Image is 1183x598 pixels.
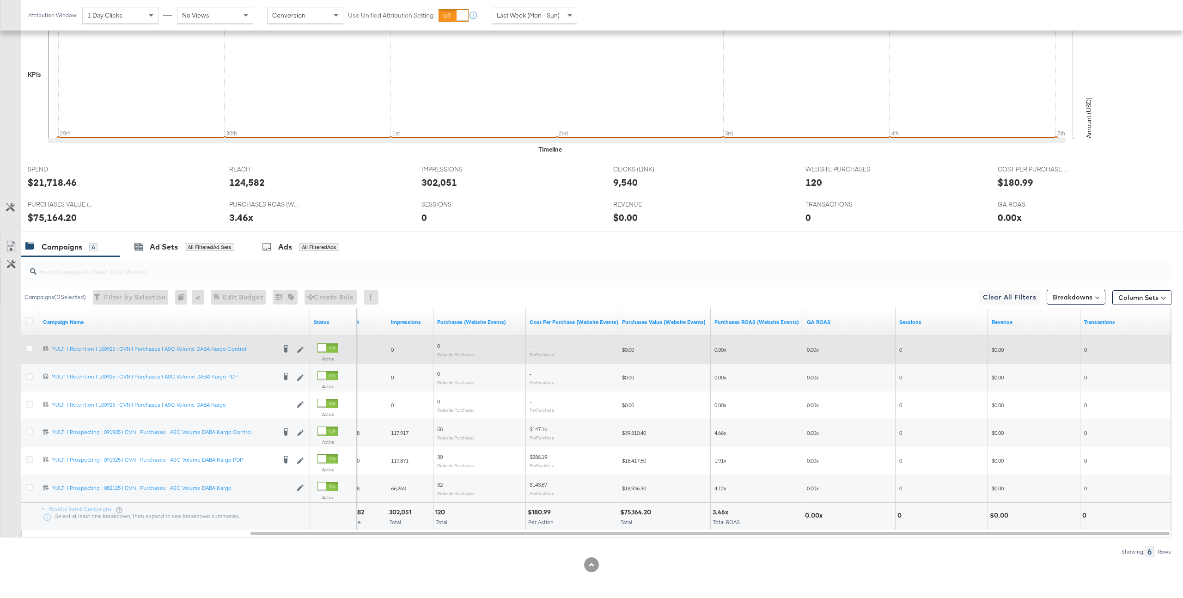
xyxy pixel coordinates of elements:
div: MULTI | Retention | 100925 | CVN | Purchases | ASC Volume DABA Kargo Control [51,345,276,353]
label: Active [317,494,338,500]
sub: Website Purchases [437,407,475,413]
div: Ads [278,242,292,252]
span: $16,417.50 [622,457,646,464]
span: COST PER PURCHASE (WEBSITE EVENTS) [998,165,1067,174]
div: Campaigns [42,242,82,252]
sub: Website Purchases [437,435,475,440]
span: 0 [899,485,902,492]
a: google analytics roas [807,318,892,326]
div: 0.00x [805,511,825,520]
div: 302,051 [421,176,457,189]
div: 0 [897,511,904,520]
span: 32 [437,481,443,488]
a: MULTI | Prospecting | 091925 | CVN | Purchases | ASC Volume DABA Kargo Control [51,428,276,438]
div: 120 [805,176,822,189]
button: Column Sets [1112,290,1171,305]
a: The number of people your ad was served to. [345,318,384,326]
span: 0 [437,370,440,377]
span: $0.00 [992,457,1004,464]
span: REACH [229,165,299,174]
div: MULTI | Prospecting | 082125 | CVN | Purchases | ASC Volume DABA Kargo [51,484,292,492]
a: Transaction Revenue - The total sale revenue (excluding shipping and tax) of the transaction [992,318,1077,326]
span: 0 [391,346,394,353]
div: 3.46x [713,508,731,517]
span: $286.19 [530,453,547,460]
span: SESSIONS [421,200,491,209]
div: Ad Sets [150,242,178,252]
span: 0 [1084,374,1087,381]
span: REVENUE [613,200,683,209]
sub: Website Purchases [437,490,475,496]
span: 0.00x [807,346,819,353]
div: $0.00 [990,511,1011,520]
span: $0.00 [992,402,1004,409]
span: - [530,370,531,377]
span: 0.00x [807,402,819,409]
span: IMPRESSIONS [421,165,491,174]
span: $0.00 [622,374,634,381]
span: 0.00x [807,485,819,492]
span: $0.00 [992,485,1004,492]
label: Active [317,384,338,390]
div: 0 [1082,511,1089,520]
span: No Views [182,11,209,19]
div: 6 [89,243,98,251]
label: Use Unified Attribution Setting: [348,11,435,20]
span: 0.00x [714,402,726,409]
a: Your campaign name. [43,318,306,326]
div: $0.00 [613,211,638,224]
div: Attribution Window: [28,12,78,18]
sub: Per Purchase [530,490,554,496]
div: $180.99 [528,508,554,517]
span: $0.00 [992,429,1004,436]
span: 0.00x [807,429,819,436]
sub: Per Purchase [530,379,554,385]
div: $75,164.20 [620,508,654,517]
span: 0.00x [807,374,819,381]
div: 0.00x [998,211,1022,224]
div: MULTI | Retention | 100925 | CVN | Purchases | ASC Volume DABA Kargo [51,401,292,409]
span: 30 [437,453,443,460]
span: 0 [899,374,902,381]
span: 58 [437,426,443,433]
div: 0 [805,211,811,224]
span: 117,917 [391,429,409,436]
span: 4.66x [714,429,726,436]
span: Per Action [528,519,554,525]
text: Amount (USD) [1085,98,1093,138]
a: Shows the current state of your Ad Campaign. [314,318,353,326]
span: $147.16 [530,426,547,433]
span: - [530,342,531,349]
span: 0 [1084,346,1087,353]
label: Active [317,411,338,417]
span: WEBSITE PURCHASES [805,165,875,174]
sub: Per Purchase [530,463,554,468]
label: Active [317,439,338,445]
div: All Filtered Ad Sets [185,243,234,251]
a: Sessions - GA Sessions - The total number of sessions [899,318,984,326]
div: $180.99 [998,176,1033,189]
a: The number of times your ad was served. On mobile apps an ad is counted as served the first time ... [391,318,430,326]
div: 124,582 [229,176,265,189]
a: MULTI | Retention | 100925 | CVN | Purchases | ASC Volume DABA Kargo Control [51,345,276,354]
label: Active [317,356,338,362]
span: $143.67 [530,481,547,488]
span: $0.00 [622,402,634,409]
span: 0 [391,374,394,381]
span: $18,936.30 [622,485,646,492]
span: 0 [437,342,440,349]
a: MULTI | Retention | 100925 | CVN | Purchases | ASC Volume DABA Kargo PDP [51,373,276,382]
span: 0 [1084,402,1087,409]
a: The total value of the purchase actions divided by spend tracked by your Custom Audience pixel on... [714,318,799,326]
button: Clear All Filters [979,290,1040,305]
label: Active [317,467,338,473]
button: Breakdowns [1047,290,1105,305]
span: $0.00 [992,374,1004,381]
span: 0 [899,346,902,353]
div: 6 [1145,546,1154,557]
div: 120 [435,508,448,517]
sub: Website Purchases [437,463,475,468]
div: KPIs [28,70,41,79]
span: 66,263 [391,485,406,492]
span: 1.91x [714,457,726,464]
